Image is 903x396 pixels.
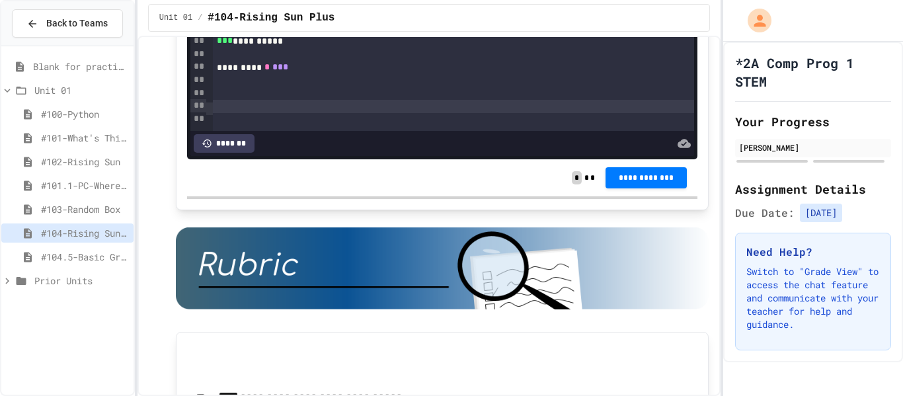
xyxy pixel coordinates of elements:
[12,9,123,38] button: Back to Teams
[41,178,128,192] span: #101.1-PC-Where am I?
[735,205,795,221] span: Due Date:
[33,59,128,73] span: Blank for practice
[41,107,128,121] span: #100-Python
[159,13,192,23] span: Unit 01
[46,17,108,30] span: Back to Teams
[41,131,128,145] span: #101-What's This ??
[746,244,880,260] h3: Need Help?
[735,54,891,91] h1: *2A Comp Prog 1 STEM
[41,250,128,264] span: #104.5-Basic Graphics Review
[739,141,887,153] div: [PERSON_NAME]
[41,202,128,216] span: #103-Random Box
[734,5,775,36] div: My Account
[746,265,880,331] p: Switch to "Grade View" to access the chat feature and communicate with your teacher for help and ...
[34,83,128,97] span: Unit 01
[735,180,891,198] h2: Assignment Details
[34,274,128,288] span: Prior Units
[735,112,891,131] h2: Your Progress
[208,10,334,26] span: #104-Rising Sun Plus
[41,155,128,169] span: #102-Rising Sun
[198,13,202,23] span: /
[800,204,842,222] span: [DATE]
[41,226,128,240] span: #104-Rising Sun Plus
